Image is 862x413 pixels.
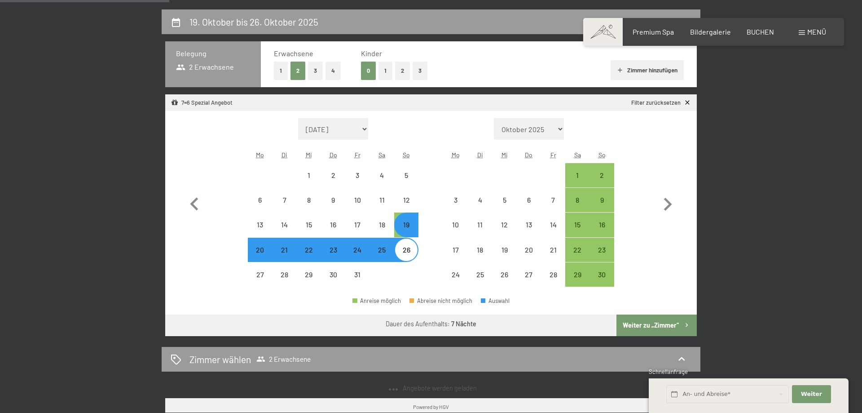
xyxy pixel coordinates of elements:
div: 6 [249,196,271,219]
div: Dauer des Aufenthalts: [386,320,476,329]
div: Anreise möglich [565,262,589,287]
div: Fri Oct 24 2025 [345,238,369,262]
div: 24 [346,246,369,269]
div: 26 [493,271,515,293]
div: 14 [273,221,295,244]
abbr: Samstag [378,151,385,159]
a: Bildergalerie [690,27,731,36]
div: 10 [444,221,467,244]
div: Anreise nicht möglich [370,163,394,187]
div: Anreise möglich [590,238,614,262]
div: Thu Oct 02 2025 [321,163,345,187]
div: Anreise nicht möglich [248,213,272,237]
div: Wed Oct 22 2025 [297,238,321,262]
div: Mon Oct 20 2025 [248,238,272,262]
div: 7 [542,196,564,219]
div: 18 [371,221,393,244]
div: Anreise möglich [352,298,401,304]
div: Wed Nov 12 2025 [492,213,516,237]
div: 16 [591,221,613,244]
div: Sun Nov 16 2025 [590,213,614,237]
div: Mon Nov 03 2025 [444,188,468,212]
div: Wed Nov 05 2025 [492,188,516,212]
div: Fri Oct 31 2025 [345,262,369,287]
div: Wed Oct 15 2025 [297,213,321,237]
div: Sat Oct 11 2025 [370,188,394,212]
div: Sat Oct 18 2025 [370,213,394,237]
div: Anreise nicht möglich [394,188,418,212]
div: Anreise nicht möglich [492,188,516,212]
div: Anreise nicht möglich [248,238,272,262]
h3: Belegung [176,49,250,58]
div: Anreise nicht möglich [541,213,565,237]
div: Sun Nov 02 2025 [590,163,614,187]
div: Fri Nov 07 2025 [541,188,565,212]
div: Anreise nicht möglich [394,238,418,262]
div: Sun Oct 12 2025 [394,188,418,212]
div: Anreise möglich [565,163,589,187]
div: 13 [249,221,271,244]
div: Anreise möglich [590,163,614,187]
div: 30 [591,271,613,293]
div: 8 [566,196,589,219]
div: Anreise nicht möglich [517,238,541,262]
div: Anreise nicht möglich [345,163,369,187]
div: Anreise nicht möglich [272,262,296,287]
div: 5 [493,196,515,219]
button: Zimmer hinzufügen [611,60,684,80]
div: Anreise nicht möglich [541,188,565,212]
div: Sat Nov 01 2025 [565,163,589,187]
div: 6 [518,196,540,219]
button: Nächster Monat [655,118,681,287]
div: Anreise nicht möglich [541,262,565,287]
button: 1 [274,62,288,80]
div: 4 [469,196,491,219]
div: 29 [298,271,320,293]
div: Thu Nov 27 2025 [517,262,541,287]
button: 2 [395,62,410,80]
div: 12 [493,221,515,244]
div: 14 [542,221,564,244]
div: Anreise nicht möglich [248,262,272,287]
div: Tue Nov 11 2025 [468,213,492,237]
div: 5 [395,172,418,194]
div: Anreise nicht möglich [321,213,345,237]
abbr: Donnerstag [330,151,337,159]
div: Tue Nov 18 2025 [468,238,492,262]
div: Tue Nov 25 2025 [468,262,492,287]
svg: Angebot/Paket [171,99,179,107]
span: Weiter [801,390,822,398]
a: Filter zurücksetzen [631,99,691,107]
div: Thu Nov 20 2025 [517,238,541,262]
div: 30 [322,271,344,293]
div: Anreise nicht möglich [297,188,321,212]
button: 3 [413,62,427,80]
div: Anreise nicht möglich [370,238,394,262]
div: Mon Nov 17 2025 [444,238,468,262]
div: 3 [444,196,467,219]
div: 23 [591,246,613,269]
div: 23 [322,246,344,269]
div: 8 [298,196,320,219]
div: Anreise nicht möglich [345,262,369,287]
div: Powered by HGV [413,403,449,410]
div: Thu Nov 06 2025 [517,188,541,212]
div: Thu Nov 13 2025 [517,213,541,237]
div: Anreise nicht möglich [444,213,468,237]
div: Anreise nicht möglich [272,238,296,262]
div: 7=6 Spezial Angebot [171,99,233,107]
div: Anreise nicht möglich [394,163,418,187]
abbr: Samstag [574,151,581,159]
div: Anreise nicht möglich [517,188,541,212]
div: Anreise möglich [565,213,589,237]
div: 22 [566,246,589,269]
div: Anreise nicht möglich [492,262,516,287]
div: Anreise möglich [590,262,614,287]
div: 9 [591,196,613,219]
div: Anreise nicht möglich [541,238,565,262]
div: Anreise nicht möglich [517,213,541,237]
button: 2 [290,62,305,80]
div: 16 [322,221,344,244]
div: Tue Oct 21 2025 [272,238,296,262]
